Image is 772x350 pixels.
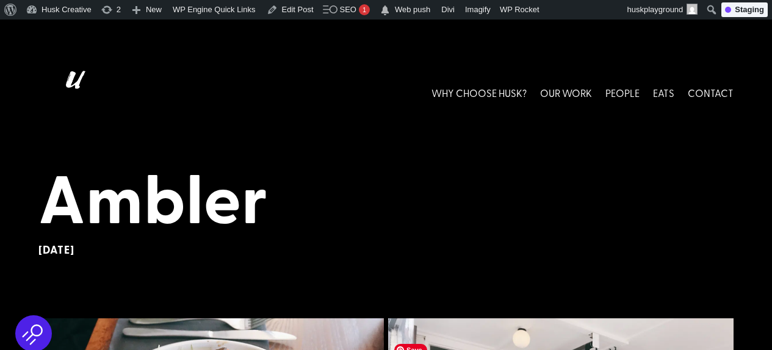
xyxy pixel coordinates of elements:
a: WHY CHOOSE HUSK? [431,66,527,120]
a: PEOPLE [605,66,640,120]
a: CONTACT [688,66,734,120]
div: Staging [721,2,768,17]
a: OUR WORK [540,66,592,120]
div: 1 [359,4,370,15]
h6: [DATE] [38,243,734,257]
span: huskplayground [627,5,684,14]
img: Husk logo [38,66,106,120]
span:  [379,2,391,19]
a: EATS [653,66,674,120]
h1: Ambler [38,157,734,243]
